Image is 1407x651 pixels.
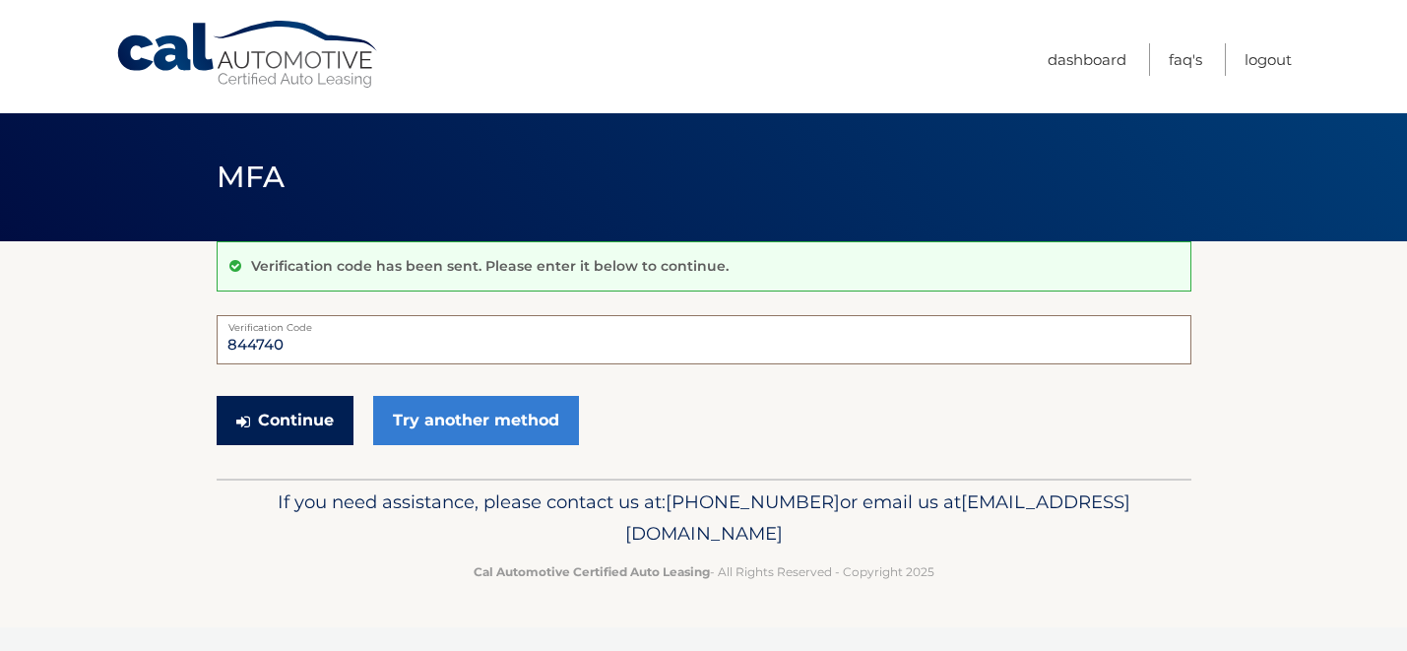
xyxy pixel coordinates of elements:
a: FAQ's [1169,43,1202,76]
a: Try another method [373,396,579,445]
button: Continue [217,396,353,445]
strong: Cal Automotive Certified Auto Leasing [474,564,710,579]
label: Verification Code [217,315,1191,331]
span: [EMAIL_ADDRESS][DOMAIN_NAME] [625,490,1130,545]
input: Verification Code [217,315,1191,364]
p: - All Rights Reserved - Copyright 2025 [229,561,1179,582]
p: Verification code has been sent. Please enter it below to continue. [251,257,729,275]
a: Dashboard [1048,43,1126,76]
p: If you need assistance, please contact us at: or email us at [229,487,1179,550]
span: [PHONE_NUMBER] [666,490,840,513]
a: Cal Automotive [115,20,381,90]
a: Logout [1245,43,1292,76]
span: MFA [217,159,286,195]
